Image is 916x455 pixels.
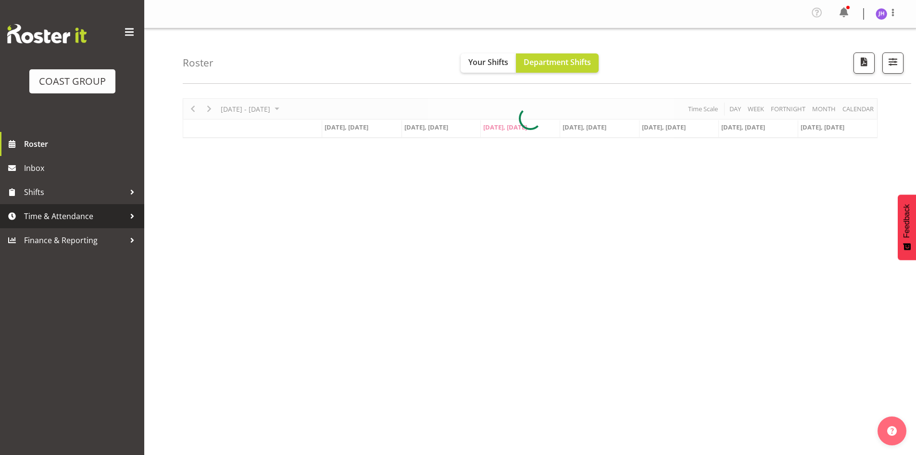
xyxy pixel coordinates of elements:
[24,137,139,151] span: Roster
[876,8,887,20] img: jeremy-hogan1166.jpg
[516,53,599,73] button: Department Shifts
[898,195,916,260] button: Feedback - Show survey
[24,209,125,223] span: Time & Attendance
[882,52,903,74] button: Filter Shifts
[461,53,516,73] button: Your Shifts
[903,204,911,238] span: Feedback
[853,52,875,74] button: Download a PDF of the roster according to the set date range.
[24,161,139,175] span: Inbox
[468,57,508,67] span: Your Shifts
[183,57,213,68] h4: Roster
[39,74,106,89] div: COAST GROUP
[24,233,125,247] span: Finance & Reporting
[887,426,897,436] img: help-xxl-2.png
[524,57,591,67] span: Department Shifts
[7,24,87,43] img: Rosterit website logo
[24,185,125,199] span: Shifts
